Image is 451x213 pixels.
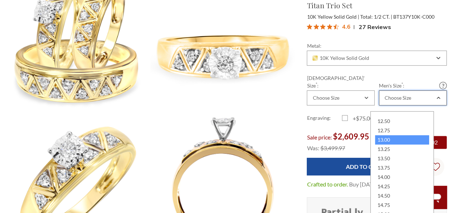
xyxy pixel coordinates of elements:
span: 4.6 [342,22,350,31]
div: Choose Size [385,95,411,101]
span: 27 Reviews [358,22,391,32]
div: 13.75 [375,163,429,172]
label: Metal: [307,42,447,49]
svg: Wish Lists [431,140,440,194]
label: [DEMOGRAPHIC_DATA]' Size : [307,74,375,89]
span: Sale price: [307,134,332,141]
a: Wish Lists [426,158,444,176]
div: 13.50 [375,154,429,163]
span: $3,499.97 [320,145,345,151]
span: Total: 1/2 CT. [360,14,392,20]
div: Combobox [307,51,447,66]
div: Combobox [379,90,447,105]
button: Rated 4.6 out of 5 stars from 27 reviews. Jump to reviews. [307,22,391,32]
span: Was: [307,145,319,151]
div: 12.75 [375,126,429,135]
div: 12.50 [375,117,429,126]
label: Men's Size : [379,82,447,89]
input: Add to Cart [307,158,422,175]
div: Choose Size [313,95,339,101]
div: 14.00 [375,172,429,182]
span: BT137Y10K-C000 [393,14,434,20]
span: 10K Yellow Solid Gold [313,55,369,61]
div: 13.25 [375,145,429,154]
span: 10K Yellow Solid Gold [307,14,359,20]
div: 14.50 [375,191,429,200]
div: 13.00 [375,135,429,145]
dt: Crafted to order. [307,180,348,189]
dd: Buy [DATE] and receive by [DATE] [349,180,433,189]
div: 14.25 [375,182,429,191]
label: Engraving: [307,114,342,123]
span: $2,609.95 [333,132,369,141]
div: 14.75 [375,200,429,210]
label: +$75.00 [342,114,377,123]
a: Size Guide [439,82,447,89]
div: Combobox [307,90,375,105]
